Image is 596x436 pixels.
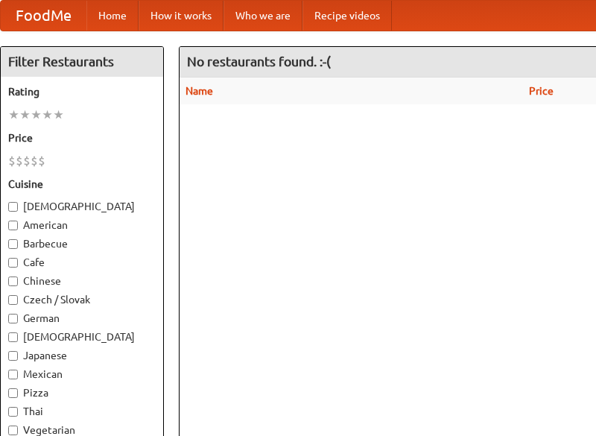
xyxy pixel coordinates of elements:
li: ★ [8,107,19,123]
input: German [8,314,18,323]
input: [DEMOGRAPHIC_DATA] [8,332,18,342]
label: Thai [8,404,156,419]
a: How it works [139,1,223,31]
input: Japanese [8,351,18,361]
input: Vegetarian [8,426,18,435]
label: Cafe [8,255,156,270]
li: ★ [42,107,53,123]
li: $ [23,153,31,169]
li: ★ [19,107,31,123]
input: Mexican [8,370,18,379]
li: $ [16,153,23,169]
label: Japanese [8,348,156,363]
li: ★ [53,107,64,123]
li: $ [31,153,38,169]
input: Chinese [8,277,18,286]
input: Barbecue [8,239,18,249]
h5: Cuisine [8,177,156,192]
label: [DEMOGRAPHIC_DATA] [8,199,156,214]
h4: Filter Restaurants [1,47,163,77]
label: [DEMOGRAPHIC_DATA] [8,329,156,344]
input: Thai [8,407,18,417]
a: FoodMe [1,1,86,31]
a: Name [186,85,213,97]
label: American [8,218,156,233]
li: ★ [31,107,42,123]
label: German [8,311,156,326]
label: Pizza [8,385,156,400]
label: Czech / Slovak [8,292,156,307]
input: Cafe [8,258,18,268]
label: Barbecue [8,236,156,251]
li: $ [38,153,45,169]
label: Mexican [8,367,156,382]
ng-pluralize: No restaurants found. :-( [187,54,331,69]
a: Recipe videos [302,1,392,31]
a: Home [86,1,139,31]
input: Czech / Slovak [8,295,18,305]
a: Who we are [223,1,302,31]
a: Price [529,85,554,97]
li: $ [8,153,16,169]
h5: Rating [8,84,156,99]
input: Pizza [8,388,18,398]
label: Chinese [8,274,156,288]
input: [DEMOGRAPHIC_DATA] [8,202,18,212]
h5: Price [8,130,156,145]
input: American [8,221,18,230]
